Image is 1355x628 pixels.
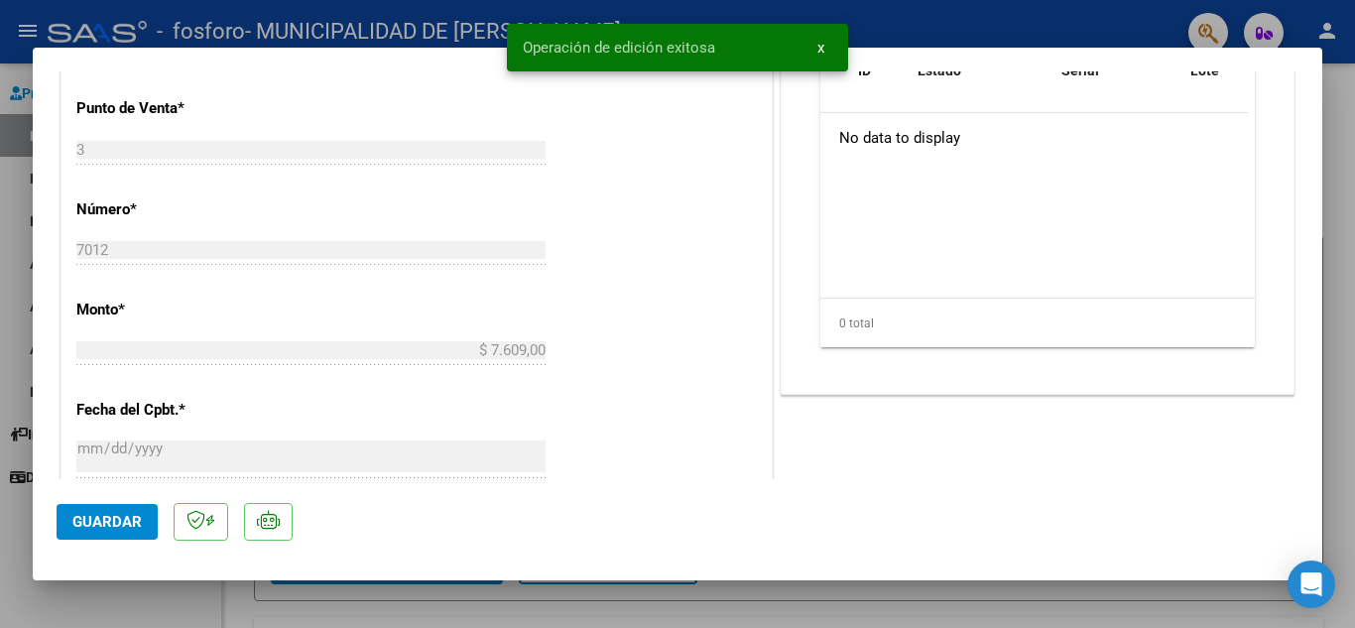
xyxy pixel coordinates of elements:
[918,63,961,78] span: Estado
[1061,63,1099,78] span: Serial
[1288,561,1335,608] div: Open Intercom Messenger
[820,113,1248,163] div: No data to display
[76,399,281,422] p: Fecha del Cpbt.
[817,39,824,57] span: x
[72,513,142,531] span: Guardar
[523,38,715,58] span: Operación de edición exitosa
[76,97,281,120] p: Punto de Venta
[76,198,281,221] p: Número
[1053,50,1182,115] datatable-header-cell: Serial
[820,299,1255,348] div: 0 total
[910,50,1053,115] datatable-header-cell: Estado
[57,504,158,540] button: Guardar
[1182,50,1267,115] datatable-header-cell: Lote
[1190,63,1219,78] span: Lote
[76,299,281,321] p: Monto
[850,50,910,115] datatable-header-cell: ID
[801,30,840,65] button: x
